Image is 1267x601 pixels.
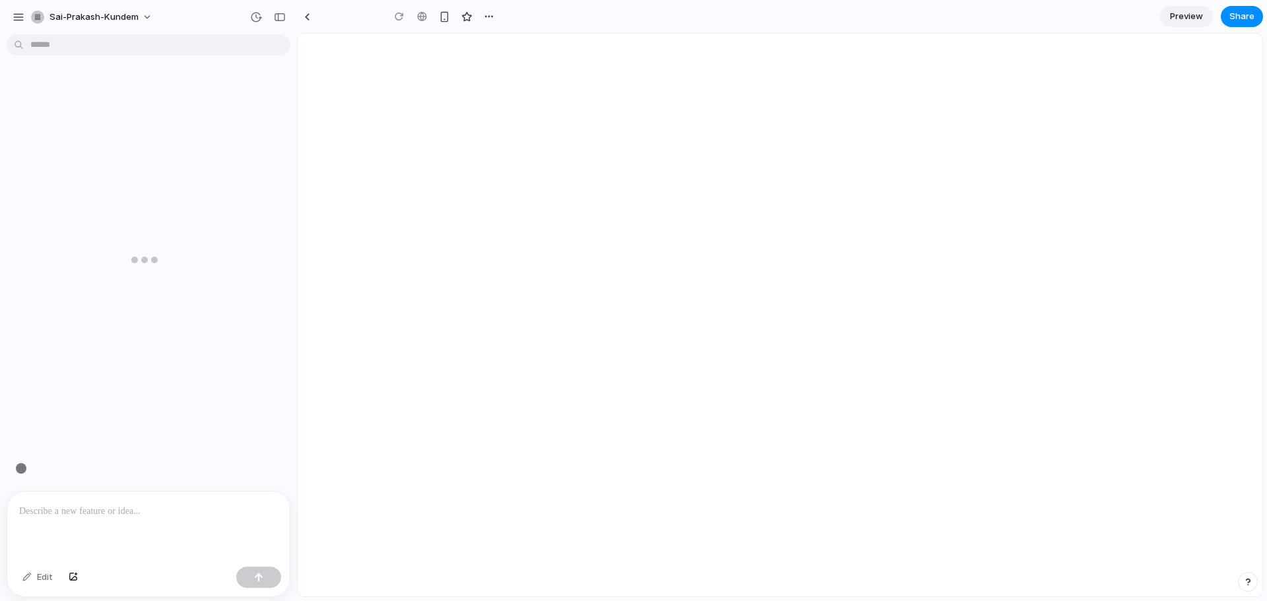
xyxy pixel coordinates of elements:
span: Share [1229,10,1254,23]
a: Preview [1160,6,1213,27]
button: Share [1221,6,1263,27]
button: sai-prakash-kundem [26,7,159,28]
span: Preview [1170,10,1203,23]
span: sai-prakash-kundem [49,11,139,24]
